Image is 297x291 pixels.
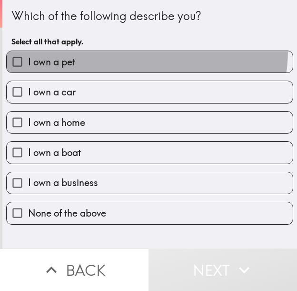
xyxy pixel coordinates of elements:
[28,146,81,159] span: I own a boat
[7,142,293,163] button: I own a boat
[28,55,75,69] span: I own a pet
[148,249,297,291] button: Next
[11,36,288,47] h6: Select all that apply.
[28,116,85,129] span: I own a home
[28,207,106,220] span: None of the above
[28,176,98,189] span: I own a business
[7,202,293,224] button: None of the above
[7,51,293,73] button: I own a pet
[11,8,288,24] div: Which of the following describe you?
[7,112,293,133] button: I own a home
[7,172,293,194] button: I own a business
[7,81,293,103] button: I own a car
[28,85,76,99] span: I own a car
